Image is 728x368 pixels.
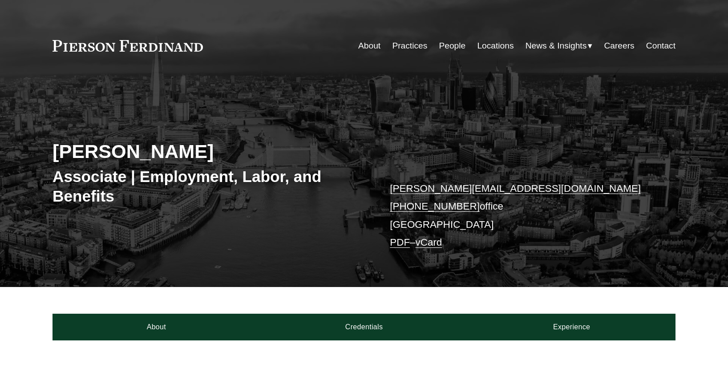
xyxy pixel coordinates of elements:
[390,237,410,248] a: PDF
[416,237,442,248] a: vCard
[604,37,634,54] a: Careers
[526,37,593,54] a: folder dropdown
[439,37,465,54] a: People
[468,314,675,340] a: Experience
[53,140,364,163] h2: [PERSON_NAME]
[526,38,587,54] span: News & Insights
[260,314,468,340] a: Credentials
[53,314,260,340] a: About
[390,201,480,212] a: [PHONE_NUMBER]
[477,37,514,54] a: Locations
[646,37,675,54] a: Contact
[53,167,364,206] h3: Associate | Employment, Labor, and Benefits
[358,37,380,54] a: About
[390,183,641,194] a: [PERSON_NAME][EMAIL_ADDRESS][DOMAIN_NAME]
[392,37,427,54] a: Practices
[390,180,649,251] p: office [GEOGRAPHIC_DATA] –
